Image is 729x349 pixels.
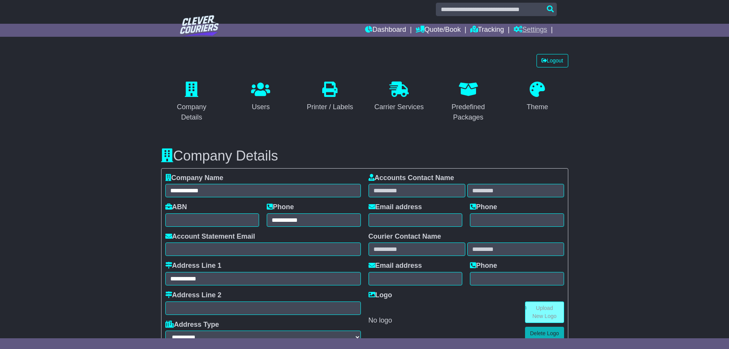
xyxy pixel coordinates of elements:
[470,24,504,37] a: Tracking
[166,102,217,123] div: Company Details
[537,54,568,67] a: Logout
[165,262,222,270] label: Address Line 1
[307,102,353,112] div: Printer / Labels
[161,148,568,164] h3: Company Details
[374,102,424,112] div: Carrier Services
[369,79,429,115] a: Carrier Services
[470,203,497,211] label: Phone
[165,321,219,329] label: Address Type
[165,233,255,241] label: Account Statement Email
[369,203,422,211] label: Email address
[251,102,270,112] div: Users
[514,24,547,37] a: Settings
[416,24,461,37] a: Quote/Book
[470,262,497,270] label: Phone
[369,316,392,324] span: No logo
[369,233,441,241] label: Courier Contact Name
[442,102,494,123] div: Predefined Packages
[437,79,499,125] a: Predefined Packages
[267,203,294,211] label: Phone
[527,102,548,112] div: Theme
[369,174,454,182] label: Accounts Contact Name
[365,24,406,37] a: Dashboard
[369,262,422,270] label: Email address
[165,291,222,300] label: Address Line 2
[161,79,222,125] a: Company Details
[246,79,275,115] a: Users
[302,79,358,115] a: Printer / Labels
[165,174,223,182] label: Company Name
[165,203,187,211] label: ABN
[525,301,564,323] a: Upload New Logo
[369,291,392,300] label: Logo
[522,79,553,115] a: Theme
